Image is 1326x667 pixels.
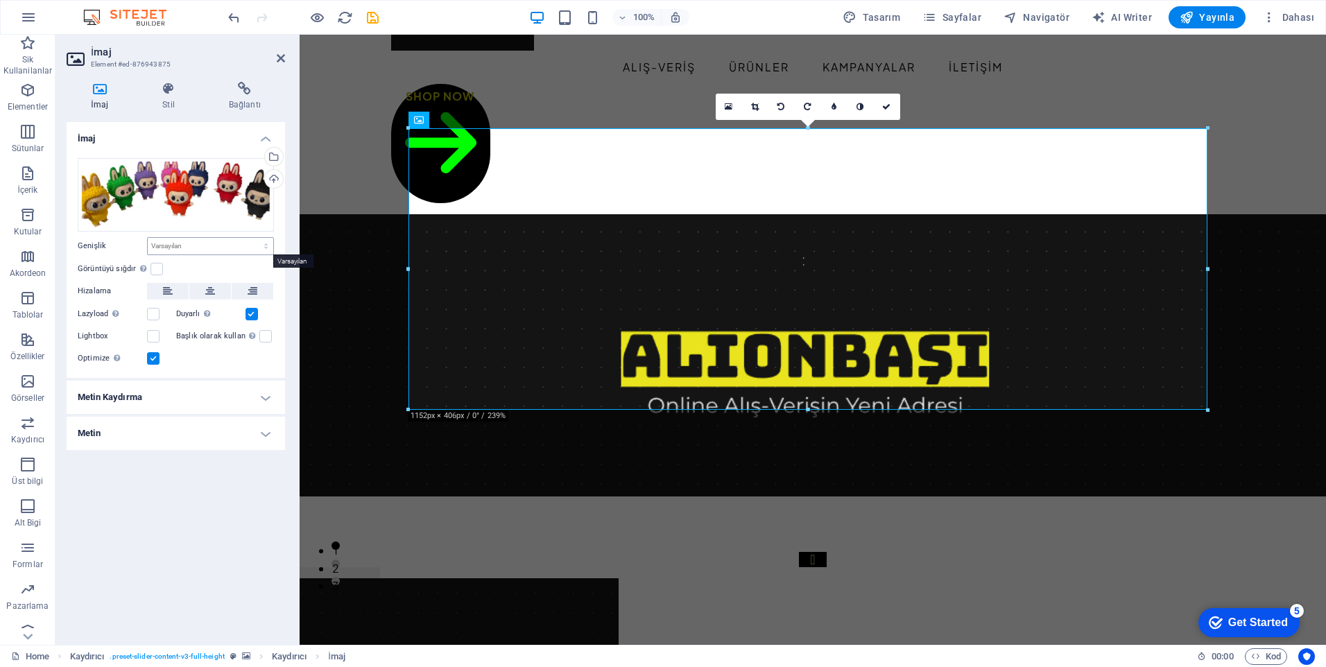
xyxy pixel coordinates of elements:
[78,261,150,277] label: Görüntüyü sığdır
[70,648,105,665] span: Seçmek için tıkla. Düzenlemek için çift tıkla
[67,122,285,147] h4: İmaj
[1169,6,1246,28] button: Yayınla
[92,49,191,168] a: Shop Now
[6,600,49,612] p: Pazarlama
[11,434,44,445] p: Kaydırıcı
[67,82,138,111] h4: İmaj
[742,94,768,120] a: Kırpma modu
[917,6,987,28] button: Sayfalar
[998,6,1075,28] button: Navigatör
[78,306,147,322] label: Lazyload
[32,542,40,551] button: 3
[328,648,345,665] span: Seçmek için tıkla. Düzenlemek için çift tıkla
[14,226,42,237] p: Kutular
[230,652,236,660] i: Bu element, özelleştirilebilir bir ön ayar
[11,648,49,665] a: Seçimi iptal etmek için tıkla. Sayfaları açmak için çift tıkla
[309,9,325,26] button: Ön izleme modundan çıkıp düzenlemeye devam etmek için buraya tıklayın
[837,6,906,28] button: Tasarım
[1004,10,1069,24] span: Navigatör
[67,417,285,450] h4: Metin
[633,9,655,26] h6: 100%
[15,517,42,528] p: Alt Bigi
[612,9,662,26] button: 100%
[17,184,37,196] p: İçerik
[11,7,112,36] div: Get Started 5 items remaining, 0% complete
[78,328,147,345] label: Lightbox
[32,507,40,515] button: 1
[1251,648,1281,665] span: Kod
[78,242,147,250] label: Genişlik
[1197,648,1234,665] h6: Oturum süresi
[12,309,44,320] p: Tablolar
[176,306,246,322] label: Duyarlı
[1180,10,1234,24] span: Yayınla
[91,58,257,71] h3: Element #ed-876943875
[225,9,242,26] button: undo
[768,94,795,120] a: 90° sola döndür
[78,283,147,300] label: Hizalama
[32,525,40,533] button: 2
[1298,648,1315,665] button: Usercentrics
[205,82,285,111] h4: Bağlantı
[1212,648,1233,665] span: 00 00
[874,94,900,120] a: Onayla ( Ctrl ⏎ )
[12,559,43,570] p: Formlar
[80,9,184,26] img: Editor Logo
[10,351,44,362] p: Özellikler
[70,648,346,665] nav: breadcrumb
[272,648,307,665] span: Seçmek için tıkla. Düzenlemek için çift tıkla
[110,648,224,665] span: . preset-slider-content-v3-full-height
[78,158,274,232] div: WhatsAppImage2025-08-28at16.06.1716-06QIDqJzJJv8h-NuWuFUpA.png
[336,9,353,26] button: reload
[1221,651,1223,661] span: :
[669,11,682,24] i: Yeniden boyutlandırmada yakınlaştırma düzeyini seçilen cihaza uyacak şekilde otomatik olarak ayarla.
[1262,10,1314,24] span: Dahası
[364,9,381,26] button: save
[716,94,742,120] a: Dosya yöneticisinden, stok fotoğraflardan dosyalar seçin veya dosya(lar) yükleyin
[1092,10,1152,24] span: AI Writer
[41,15,101,28] div: Get Started
[1257,6,1320,28] button: Dahası
[1245,648,1287,665] button: Kod
[843,10,900,24] span: Tasarım
[11,392,44,404] p: Görseller
[795,94,821,120] a: 90° sağa döndür
[138,82,205,111] h4: Stil
[242,652,250,660] i: Bu element, arka plan içeriyor
[103,3,117,17] div: 5
[365,10,381,26] i: Kaydet (Ctrl+S)
[273,254,313,268] mark: Varsayılan
[91,46,285,58] h2: İmaj
[847,94,874,120] a: Gri tonlama
[337,10,353,26] i: Sayfayı yeniden yükleyin
[922,10,981,24] span: Sayfalar
[12,476,43,487] p: Üst bilgi
[8,101,48,112] p: Elementler
[176,328,260,345] label: Başlık olarak kullan
[226,10,242,26] i: Geri al: Görüntüyü değiştir (Ctrl+Z)
[10,268,46,279] p: Akordeon
[12,143,44,154] p: Sütunlar
[78,350,147,367] label: Optimize
[837,6,906,28] div: Tasarım (Ctrl+Alt+Y)
[821,94,847,120] a: Bulanıklaştırma
[1086,6,1157,28] button: AI Writer
[67,381,285,414] h4: Metin Kaydırma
